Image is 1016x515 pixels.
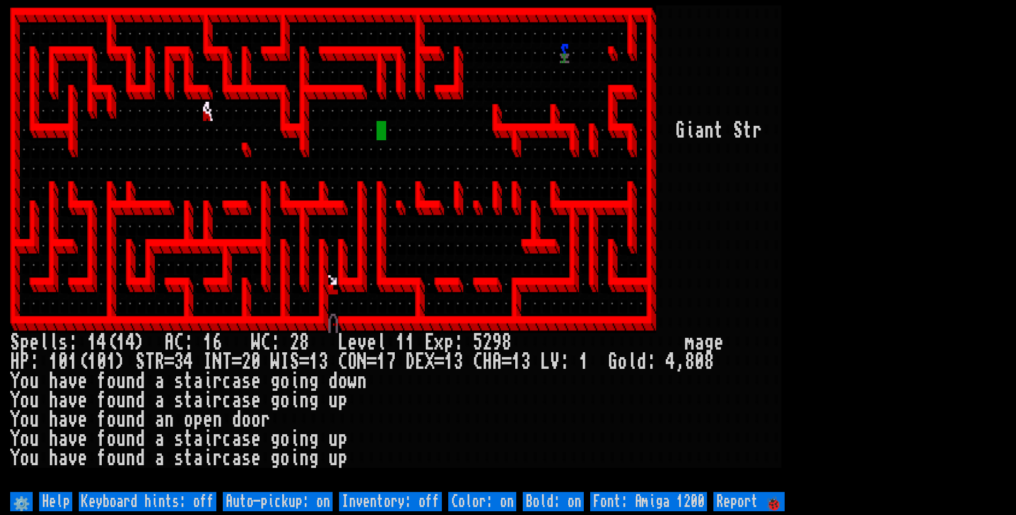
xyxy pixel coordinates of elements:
div: 1 [116,333,126,352]
div: 2 [290,333,299,352]
div: s [174,449,184,468]
div: 1 [511,352,521,372]
div: t [184,429,193,449]
div: d [232,410,242,429]
div: 0 [695,352,704,372]
div: 0 [97,352,107,372]
div: n [126,429,136,449]
div: p [444,333,454,352]
div: H [10,352,20,372]
div: o [280,372,290,391]
div: a [193,429,203,449]
div: 1 [107,352,116,372]
div: : [29,352,39,372]
div: p [338,449,348,468]
div: A [164,333,174,352]
div: 3 [174,352,184,372]
div: s [242,391,251,410]
div: l [39,333,49,352]
div: e [78,391,87,410]
div: C [338,352,348,372]
div: t [184,449,193,468]
div: u [116,449,126,468]
div: : [646,352,656,372]
div: a [58,449,68,468]
div: u [29,410,39,429]
div: 2 [242,352,251,372]
div: o [20,391,29,410]
div: d [136,391,145,410]
div: d [136,449,145,468]
div: n [126,449,136,468]
div: s [174,372,184,391]
div: a [695,333,704,352]
div: e [251,429,261,449]
div: g [270,391,280,410]
div: o [107,449,116,468]
div: n [126,410,136,429]
div: p [338,391,348,410]
div: o [251,410,261,429]
input: Inventory: off [339,492,442,511]
div: S [290,352,299,372]
div: o [20,429,29,449]
div: n [213,410,222,429]
div: 0 [251,352,261,372]
div: 1 [377,352,386,372]
div: r [213,391,222,410]
div: f [97,391,107,410]
div: e [203,410,213,429]
div: ) [136,333,145,352]
div: v [68,410,78,429]
div: g [270,429,280,449]
div: Y [10,429,20,449]
input: Keyboard hints: off [79,492,216,511]
div: a [232,449,242,468]
div: e [78,449,87,468]
div: : [270,333,280,352]
div: c [222,372,232,391]
div: : [68,333,78,352]
div: 4 [126,333,136,352]
div: a [155,449,164,468]
div: E [425,333,434,352]
div: Y [10,372,20,391]
div: o [618,352,627,372]
div: L [540,352,550,372]
div: 1 [579,352,589,372]
div: o [280,391,290,410]
div: o [107,410,116,429]
div: V [550,352,560,372]
div: a [155,391,164,410]
input: Bold: on [523,492,584,511]
div: r [213,429,222,449]
div: L [338,333,348,352]
div: G [608,352,618,372]
div: e [78,410,87,429]
div: 1 [87,352,97,372]
div: f [97,449,107,468]
div: o [107,391,116,410]
div: e [78,429,87,449]
div: o [20,372,29,391]
div: p [338,429,348,449]
div: T [145,352,155,372]
div: 8 [502,333,511,352]
div: 0 [58,352,68,372]
div: t [184,391,193,410]
div: s [242,372,251,391]
input: Report 🐞 [713,492,785,511]
div: x [434,333,444,352]
div: r [261,410,270,429]
div: n [126,391,136,410]
div: o [184,410,193,429]
div: = [232,352,242,372]
div: u [29,391,39,410]
div: w [348,372,357,391]
div: i [685,121,695,140]
div: a [232,372,242,391]
div: u [328,449,338,468]
div: g [704,333,714,352]
div: a [58,429,68,449]
div: n [299,391,309,410]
